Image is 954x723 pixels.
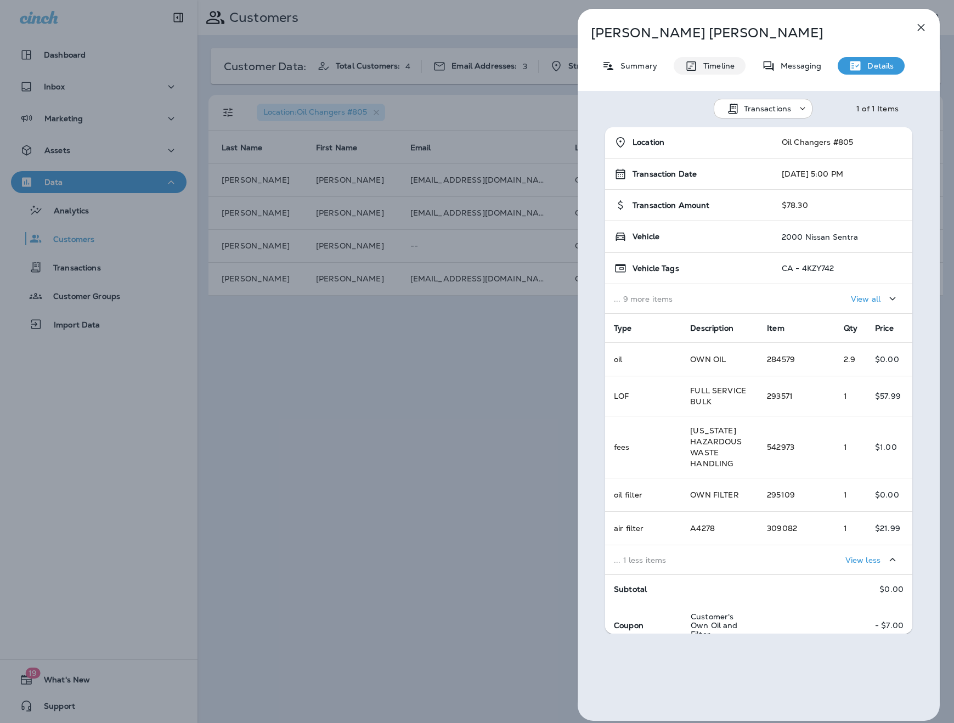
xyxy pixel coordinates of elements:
p: View less [845,556,880,564]
span: Vehicle Tags [633,264,679,273]
button: View all [846,289,904,309]
p: $57.99 [875,392,904,400]
span: 1 [844,523,847,533]
span: Description [690,323,733,333]
p: Timeline [698,61,735,70]
td: [DATE] 5:00 PM [773,159,912,190]
td: $78.30 [773,190,912,221]
p: ... 1 less items [614,556,749,564]
p: $1.00 [875,443,904,451]
span: OWN OIL [690,354,726,364]
p: Details [862,61,894,70]
span: 1 [844,490,847,500]
span: 293571 [767,391,793,401]
p: Summary [615,61,657,70]
span: air filter [614,523,643,533]
span: OWN FILTER [690,490,738,500]
span: 295109 [767,490,795,500]
span: Location [633,138,664,147]
p: 2000 Nissan Sentra [782,233,859,241]
p: $0.00 [879,585,904,594]
span: Qty [844,323,857,333]
span: fees [614,442,630,452]
p: Messaging [775,61,821,70]
p: Customer's Own Oil and Filter [691,612,750,639]
span: Transaction Date [633,170,697,179]
p: Transactions [744,104,792,113]
p: $21.99 [875,524,904,533]
span: 1 [844,391,847,401]
span: 2.9 [844,354,855,364]
span: Vehicle [633,232,659,241]
span: Subtotal [614,584,647,594]
span: 1 [844,442,847,452]
p: View all [851,295,880,303]
button: View less [841,550,904,570]
span: oil [614,354,622,364]
span: Transaction Amount [633,201,710,210]
p: [PERSON_NAME] [PERSON_NAME] [591,25,890,41]
span: FULL SERVICE BULK [690,386,746,406]
span: 309082 [767,523,797,533]
span: LOF [614,391,629,401]
span: oil filter [614,490,642,500]
p: $0.00 [875,355,904,364]
span: Item [767,323,784,333]
td: Oil Changers #805 [773,127,912,159]
span: Type [614,323,632,333]
span: 284579 [767,354,795,364]
span: [US_STATE] HAZARDOUS WASTE HANDLING [690,426,742,468]
p: - $7.00 [875,621,904,630]
span: 542973 [767,442,794,452]
p: ... 9 more items [614,295,764,303]
div: 1 of 1 Items [856,104,899,113]
p: CA - 4KZY742 [782,264,834,273]
p: $0.00 [875,490,904,499]
span: Price [875,323,894,333]
span: Coupon [614,620,643,630]
span: A4278 [690,523,715,533]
